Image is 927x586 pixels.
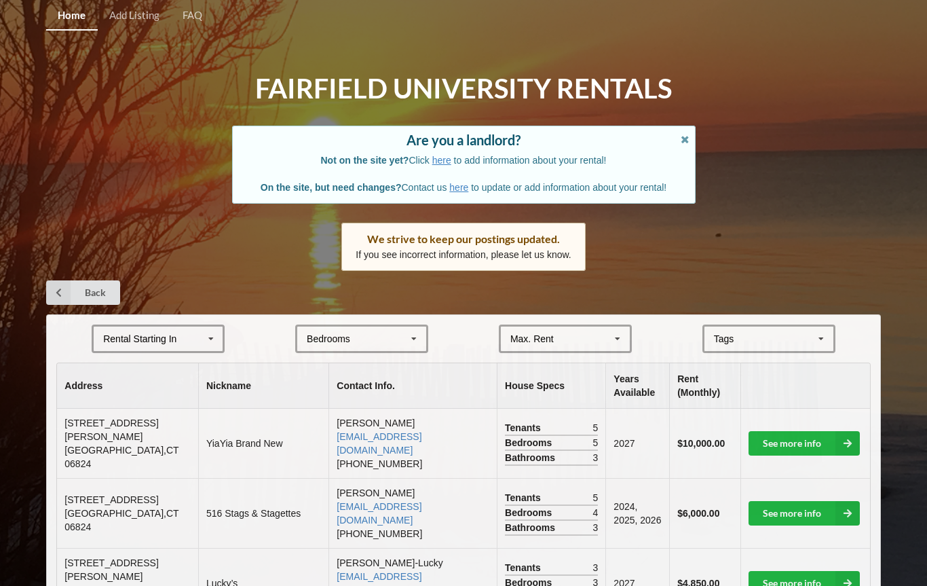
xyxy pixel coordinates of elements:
a: [EMAIL_ADDRESS][DOMAIN_NAME] [337,431,421,456]
a: Back [46,280,120,305]
a: here [449,182,468,193]
th: Rent (Monthly) [669,363,740,409]
a: See more info [749,501,860,526]
td: 2024, 2025, 2026 [605,478,669,548]
span: 5 [593,421,599,435]
a: Home [46,1,97,31]
td: 2027 [605,409,669,478]
a: FAQ [171,1,214,31]
span: Bedrooms [505,506,555,519]
span: 3 [593,561,599,574]
span: 3 [593,521,599,534]
span: 5 [593,491,599,505]
span: [GEOGRAPHIC_DATA] , CT 06824 [64,445,178,469]
p: If you see incorrect information, please let us know. [356,248,571,261]
div: Tags [711,331,754,347]
a: Add Listing [98,1,171,31]
span: Tenants [505,421,544,435]
b: $10,000.00 [677,438,725,449]
div: Are you a landlord? [246,133,681,147]
span: Contact us to update or add information about your rental! [261,182,666,193]
h1: Fairfield University Rentals [255,71,672,106]
div: We strive to keep our postings updated. [356,232,571,246]
div: Rental Starting In [103,334,176,344]
span: Bedrooms [505,436,555,450]
span: Tenants [505,561,544,574]
span: 4 [593,506,599,519]
span: Tenants [505,491,544,505]
span: [STREET_ADDRESS][PERSON_NAME] [64,557,158,582]
td: 516 Stags & Stagettes [198,478,328,548]
span: Bathrooms [505,451,559,464]
b: On the site, but need changes? [261,182,402,193]
th: Nickname [198,363,328,409]
th: Contact Info. [328,363,497,409]
b: $6,000.00 [677,508,719,519]
a: [EMAIL_ADDRESS][DOMAIN_NAME] [337,501,421,526]
a: here [432,155,451,166]
td: [PERSON_NAME] [PHONE_NUMBER] [328,409,497,478]
span: 3 [593,451,599,464]
span: [GEOGRAPHIC_DATA] , CT 06824 [64,508,178,532]
td: [PERSON_NAME] [PHONE_NUMBER] [328,478,497,548]
span: Click to add information about your rental! [321,155,607,166]
span: Bathrooms [505,521,559,534]
th: Address [57,363,198,409]
td: YiaYia Brand New [198,409,328,478]
span: 5 [593,436,599,450]
span: [STREET_ADDRESS][PERSON_NAME] [64,418,158,442]
a: See more info [749,431,860,456]
b: Not on the site yet? [321,155,409,166]
th: House Specs [497,363,605,409]
th: Years Available [605,363,669,409]
div: Max. Rent [510,334,554,344]
span: [STREET_ADDRESS] [64,494,158,505]
div: Bedrooms [307,334,350,344]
